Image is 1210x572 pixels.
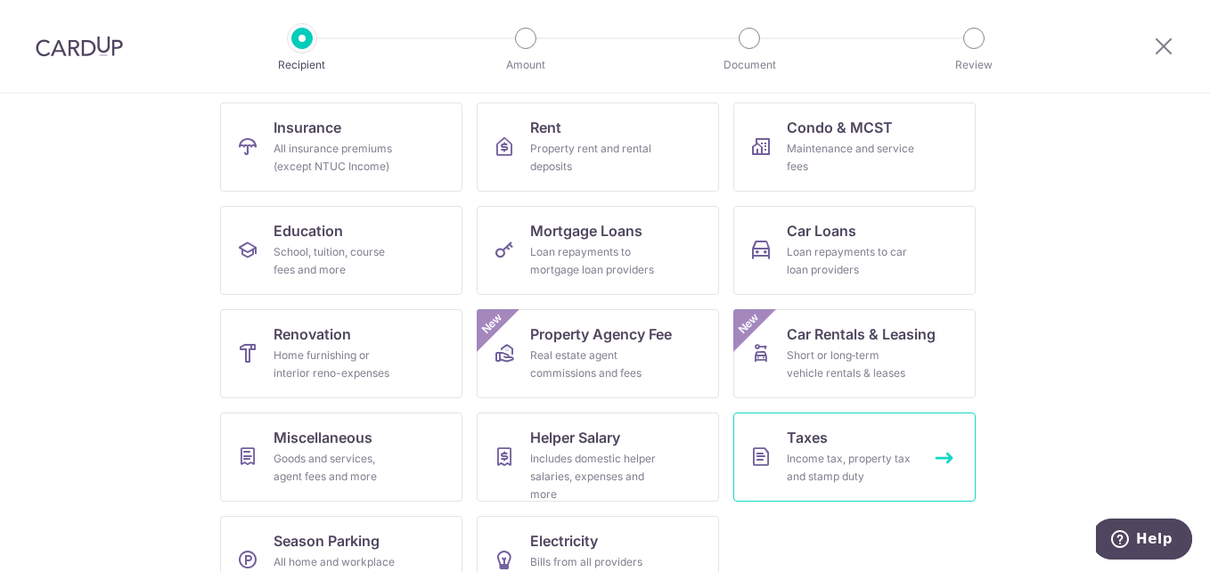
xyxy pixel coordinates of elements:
span: Electricity [530,530,598,552]
a: EducationSchool, tuition, course fees and more [220,206,462,295]
span: Miscellaneous [274,427,372,448]
a: RentProperty rent and rental deposits [477,102,719,192]
span: New [478,309,507,339]
a: InsuranceAll insurance premiums (except NTUC Income) [220,102,462,192]
p: Review [908,56,1040,74]
a: Property Agency FeeReal estate agent commissions and feesNew [477,309,719,398]
a: MiscellaneousGoods and services, agent fees and more [220,413,462,502]
p: Amount [460,56,592,74]
div: Loan repayments to car loan providers [787,243,915,279]
div: Property rent and rental deposits [530,140,658,176]
div: Maintenance and service fees [787,140,915,176]
img: CardUp [36,36,123,57]
p: Recipient [236,56,368,74]
div: All insurance premiums (except NTUC Income) [274,140,402,176]
div: Income tax, property tax and stamp duty [787,450,915,486]
span: Helper Salary [530,427,620,448]
span: Education [274,220,343,241]
div: School, tuition, course fees and more [274,243,402,279]
span: Rent [530,117,561,138]
div: Short or long‑term vehicle rentals & leases [787,347,915,382]
p: Document [683,56,815,74]
a: Helper SalaryIncludes domestic helper salaries, expenses and more [477,413,719,502]
a: TaxesIncome tax, property tax and stamp duty [733,413,976,502]
a: Mortgage LoansLoan repayments to mortgage loan providers [477,206,719,295]
span: Car Rentals & Leasing [787,323,936,345]
span: Mortgage Loans [530,220,642,241]
span: Insurance [274,117,341,138]
iframe: Opens a widget where you can find more information [1096,519,1192,563]
a: Condo & MCSTMaintenance and service fees [733,102,976,192]
span: Season Parking [274,530,380,552]
span: Help [40,12,77,29]
div: Includes domestic helper salaries, expenses and more [530,450,658,503]
div: Loan repayments to mortgage loan providers [530,243,658,279]
span: Taxes [787,427,828,448]
span: Car Loans [787,220,856,241]
a: RenovationHome furnishing or interior reno-expenses [220,309,462,398]
div: Real estate agent commissions and fees [530,347,658,382]
span: Renovation [274,323,351,345]
div: Goods and services, agent fees and more [274,450,402,486]
span: Property Agency Fee [530,323,672,345]
div: Home furnishing or interior reno-expenses [274,347,402,382]
span: Condo & MCST [787,117,893,138]
span: New [734,309,764,339]
a: Car Rentals & LeasingShort or long‑term vehicle rentals & leasesNew [733,309,976,398]
a: Car LoansLoan repayments to car loan providers [733,206,976,295]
